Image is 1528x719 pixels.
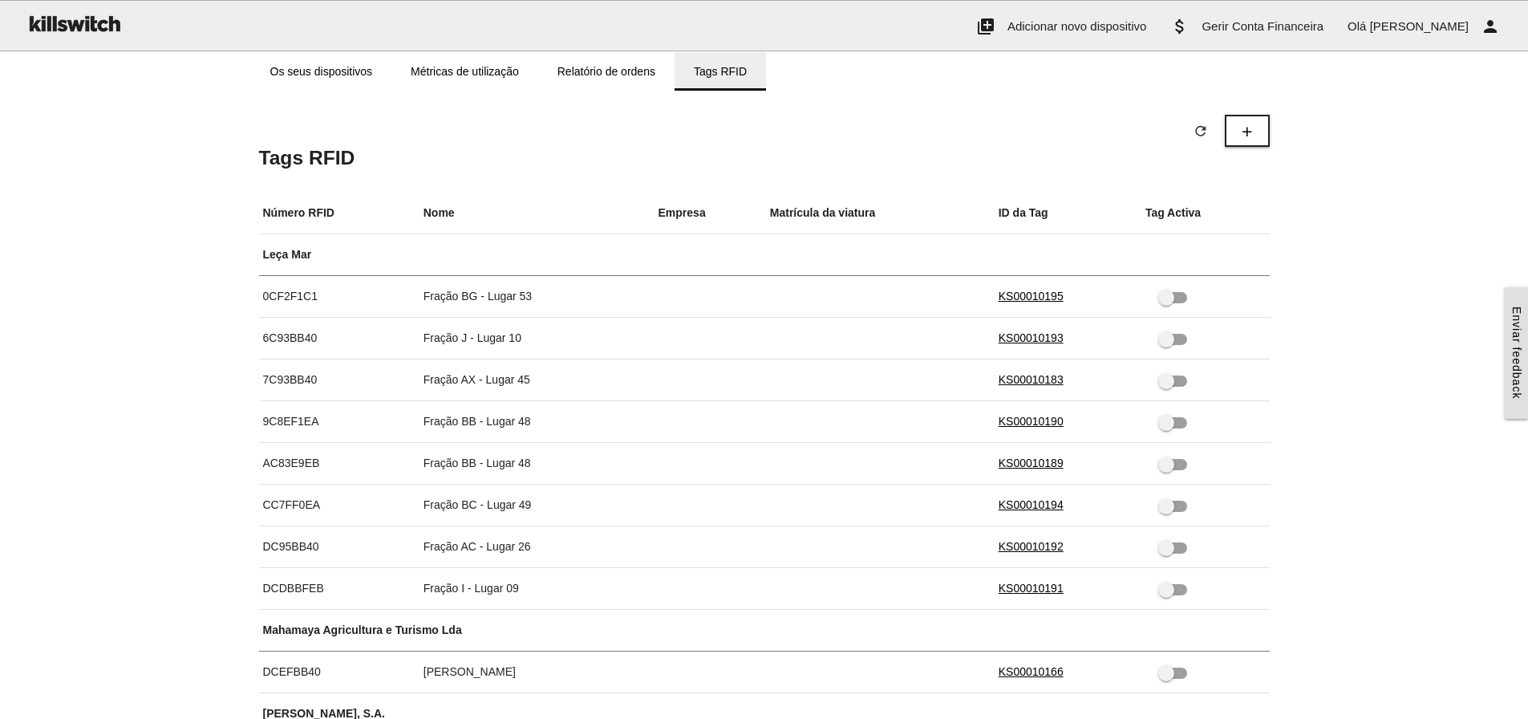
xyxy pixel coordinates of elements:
td: DC95BB40 [259,526,419,567]
td: DCEFBB40 [259,651,419,693]
th: Número RFID [259,193,419,234]
td: AC83E9EB [259,442,419,484]
td: 7C93BB40 [259,359,419,400]
button: refresh [1180,116,1222,145]
td: Fração BG - Lugar 53 [419,275,655,317]
button: add [1225,115,1270,147]
th: Empresa [655,193,766,234]
th: ID da Tag [995,193,1141,234]
a: KS00010166 [999,665,1064,678]
span: Olá [1348,19,1366,33]
a: Os seus dispositivos [251,52,392,91]
a: KS00010190 [999,415,1064,428]
td: Fração AX - Lugar 45 [419,359,655,400]
td: Leça Mar [259,234,1270,275]
th: Tag Activa [1141,193,1270,234]
a: KS00010195 [999,290,1064,303]
td: [PERSON_NAME] [419,651,655,693]
td: Fração BB - Lugar 48 [419,442,655,484]
th: Nome [419,193,655,234]
td: Fração I - Lugar 09 [419,567,655,609]
a: Tags RFID [675,52,766,91]
td: Fração BB - Lugar 48 [419,400,655,442]
td: 0CF2F1C1 [259,275,419,317]
a: KS00010192 [999,540,1064,553]
a: KS00010194 [999,498,1064,511]
span: [PERSON_NAME] [1370,19,1469,33]
img: ks-logo-black-160-b.png [24,1,124,46]
td: 9C8EF1EA [259,400,419,442]
a: Relatório de ordens [538,52,675,91]
i: refresh [1193,116,1209,145]
td: CC7FF0EA [259,484,419,526]
td: Mahamaya Agricultura e Turismo Lda [259,609,1270,651]
td: 6C93BB40 [259,317,419,359]
td: Fração J - Lugar 10 [419,317,655,359]
span: Gerir Conta Financeira [1202,19,1323,33]
a: KS00010193 [999,331,1064,344]
a: Métricas de utilização [391,52,538,91]
a: Enviar feedback [1505,287,1528,418]
td: Fração BC - Lugar 49 [419,484,655,526]
i: add_to_photos [976,1,995,52]
a: KS00010183 [999,373,1064,386]
span: Adicionar novo dispositivo [1007,19,1146,33]
a: KS00010191 [999,582,1064,595]
a: KS00010189 [999,457,1064,469]
i: person [1481,1,1500,52]
i: attach_money [1170,1,1190,52]
th: Matrícula da viatura [766,193,995,234]
h5: Tags RFID [259,147,1270,169]
td: DCDBBFEB [259,567,419,609]
td: Fração AC - Lugar 26 [419,526,655,567]
i: add [1239,116,1255,147]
